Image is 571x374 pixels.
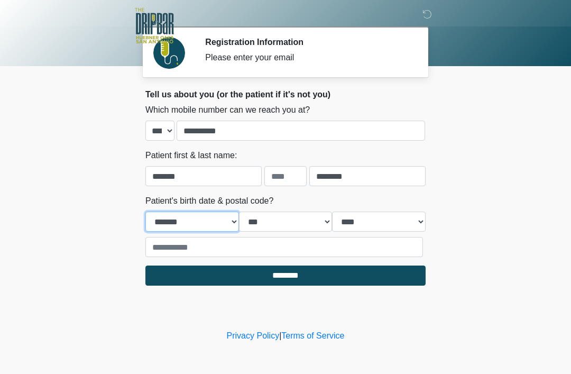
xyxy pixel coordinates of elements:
a: | [279,331,281,340]
img: The DRIPBaR - The Strand at Huebner Oaks Logo [135,8,174,43]
div: Please enter your email [205,51,410,64]
a: Privacy Policy [227,331,280,340]
label: Which mobile number can we reach you at? [145,104,310,116]
img: Agent Avatar [153,37,185,69]
a: Terms of Service [281,331,344,340]
label: Patient's birth date & postal code? [145,195,273,207]
h2: Tell us about you (or the patient if it's not you) [145,89,426,99]
label: Patient first & last name: [145,149,237,162]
